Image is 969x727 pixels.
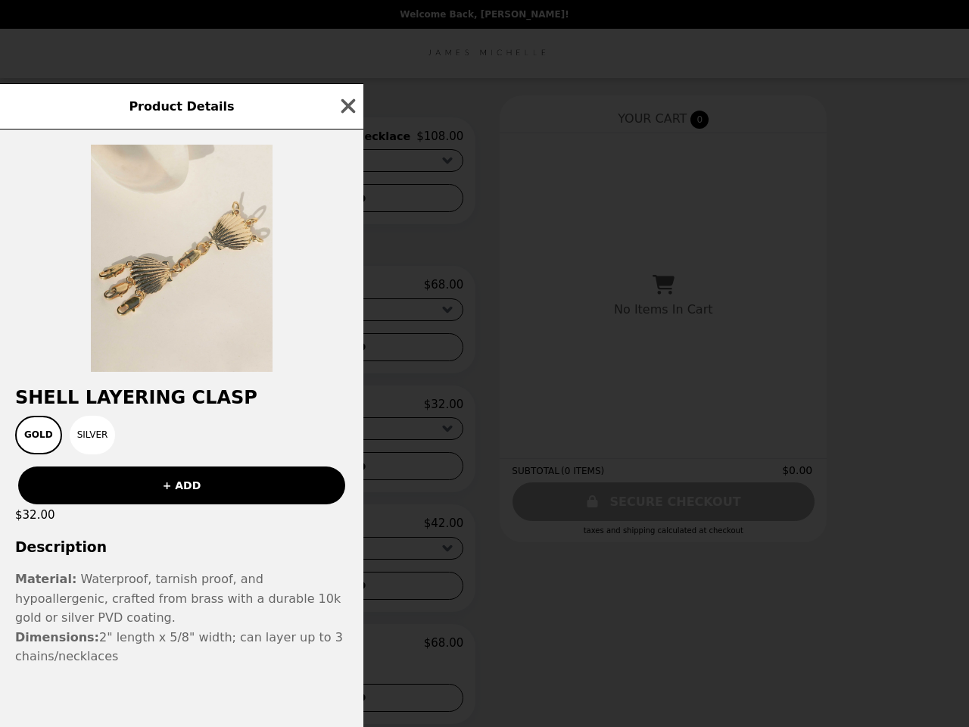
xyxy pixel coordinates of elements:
button: Gold [15,416,62,454]
span: Product Details [129,99,234,114]
span: Waterproof, tarnish proof, and hypoallergenic, crafted from brass with a durable 10k gold or silv... [15,572,341,625]
button: + ADD [18,466,345,504]
button: Silver [70,416,116,454]
p: 2" length x 5/8" width; can layer up to 3 chains/necklaces [15,569,348,666]
strong: Material: [15,572,76,586]
img: Gold [91,145,273,372]
strong: Dimensions: [15,630,99,644]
